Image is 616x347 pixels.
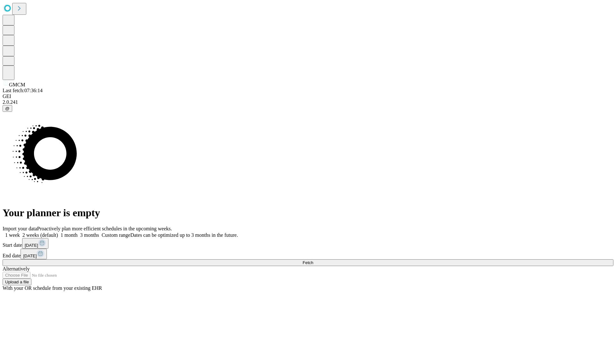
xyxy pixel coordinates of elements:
[130,232,238,238] span: Dates can be optimized up to 3 months in the future.
[25,243,38,248] span: [DATE]
[22,238,48,249] button: [DATE]
[3,249,613,259] div: End date
[80,232,99,238] span: 3 months
[3,207,613,219] h1: Your planner is empty
[3,105,12,112] button: @
[5,232,20,238] span: 1 week
[21,249,47,259] button: [DATE]
[9,82,25,87] span: GMCM
[37,226,172,231] span: Proactively plan more efficient schedules in the upcoming weeks.
[3,266,30,271] span: Alternatively
[23,254,37,258] span: [DATE]
[3,285,102,291] span: With your OR schedule from your existing EHR
[61,232,78,238] span: 1 month
[3,93,613,99] div: GEI
[303,260,313,265] span: Fetch
[3,279,31,285] button: Upload a file
[3,226,37,231] span: Import your data
[3,238,613,249] div: Start date
[3,88,43,93] span: Last fetch: 07:36:14
[3,259,613,266] button: Fetch
[5,106,10,111] span: @
[102,232,130,238] span: Custom range
[22,232,58,238] span: 2 weeks (default)
[3,99,613,105] div: 2.0.241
